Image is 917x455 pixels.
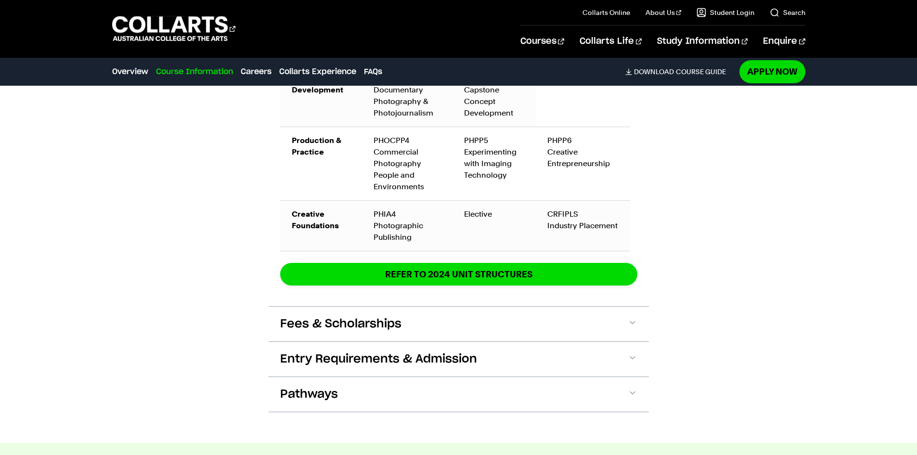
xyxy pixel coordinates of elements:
[112,15,235,42] div: Go to homepage
[452,65,536,127] td: PHCD5 Capstone Concept Development
[280,351,477,367] span: Entry Requirements & Admission
[374,135,441,193] div: PHOCPP4 Commercial Photography People and Environments
[646,8,681,17] a: About Us
[697,8,754,17] a: Student Login
[280,316,401,332] span: Fees & Scholarships
[582,8,630,17] a: Collarts Online
[292,209,339,230] strong: Creative Foundations
[625,67,734,76] a: DownloadCourse Guide
[269,377,649,412] button: Pathways
[452,201,536,251] td: Elective
[770,8,805,17] a: Search
[269,342,649,377] button: Entry Requirements & Admission
[739,60,805,83] a: Apply Now
[520,26,564,57] a: Courses
[364,66,382,78] a: FAQs
[156,66,233,78] a: Course Information
[269,307,649,341] button: Fees & Scholarships
[112,66,148,78] a: Overview
[280,387,338,402] span: Pathways
[280,263,637,286] a: REFER TO 2024 unit structures
[536,127,630,201] td: PHPP6 Creative Entrepreneurship
[657,26,748,57] a: Study Information
[580,26,642,57] a: Collarts Life
[362,65,452,127] td: PHCD4 Documentary Photography & Photojournalism
[464,135,525,181] div: PHPP5 Experimenting with Imaging Technology
[241,66,271,78] a: Careers
[634,67,674,76] span: Download
[362,201,452,251] td: PHIA4 Photographic Publishing
[292,136,341,156] strong: Production & Practice
[547,208,619,232] div: CRFIPLS Industry Placement
[763,26,805,57] a: Enquire
[279,66,356,78] a: Collarts Experience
